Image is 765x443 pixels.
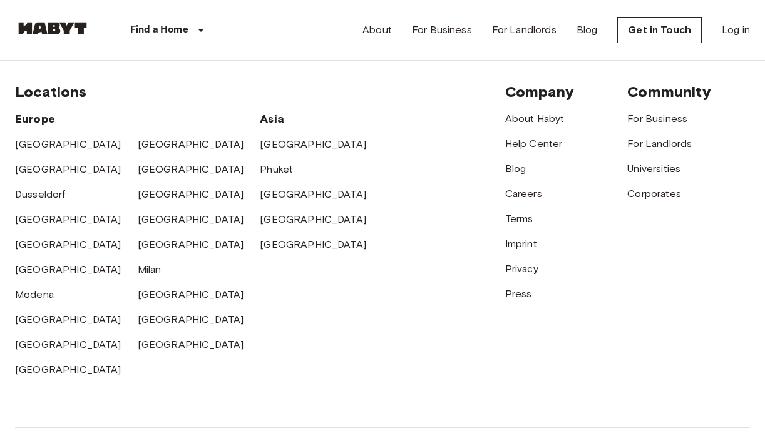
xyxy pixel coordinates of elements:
[138,213,244,225] a: [GEOGRAPHIC_DATA]
[362,23,392,38] a: About
[505,83,574,101] span: Company
[627,113,687,125] a: For Business
[505,113,565,125] a: About Habyt
[15,163,121,175] a: [GEOGRAPHIC_DATA]
[138,138,244,150] a: [GEOGRAPHIC_DATA]
[15,238,121,250] a: [GEOGRAPHIC_DATA]
[138,188,244,200] a: [GEOGRAPHIC_DATA]
[260,163,293,175] a: Phuket
[260,238,366,250] a: [GEOGRAPHIC_DATA]
[130,23,188,38] p: Find a Home
[15,188,66,200] a: Dusseldorf
[138,263,162,275] a: Milan
[15,112,55,126] span: Europe
[627,83,711,101] span: Community
[505,188,542,200] a: Careers
[505,163,526,175] a: Blog
[505,238,537,250] a: Imprint
[577,23,598,38] a: Blog
[15,263,121,275] a: [GEOGRAPHIC_DATA]
[138,313,244,325] a: [GEOGRAPHIC_DATA]
[260,188,366,200] a: [GEOGRAPHIC_DATA]
[627,138,692,150] a: For Landlords
[260,138,366,150] a: [GEOGRAPHIC_DATA]
[627,163,680,175] a: Universities
[617,17,702,43] a: Get in Touch
[412,23,472,38] a: For Business
[15,313,121,325] a: [GEOGRAPHIC_DATA]
[15,288,54,300] a: Modena
[138,288,244,300] a: [GEOGRAPHIC_DATA]
[260,112,284,126] span: Asia
[15,364,121,375] a: [GEOGRAPHIC_DATA]
[138,163,244,175] a: [GEOGRAPHIC_DATA]
[15,138,121,150] a: [GEOGRAPHIC_DATA]
[15,83,86,101] span: Locations
[505,288,532,300] a: Press
[260,213,366,225] a: [GEOGRAPHIC_DATA]
[138,339,244,350] a: [GEOGRAPHIC_DATA]
[505,213,533,225] a: Terms
[627,188,681,200] a: Corporates
[15,22,90,34] img: Habyt
[15,339,121,350] a: [GEOGRAPHIC_DATA]
[492,23,557,38] a: For Landlords
[722,23,750,38] a: Log in
[505,138,563,150] a: Help Center
[15,213,121,225] a: [GEOGRAPHIC_DATA]
[138,238,244,250] a: [GEOGRAPHIC_DATA]
[505,263,538,275] a: Privacy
